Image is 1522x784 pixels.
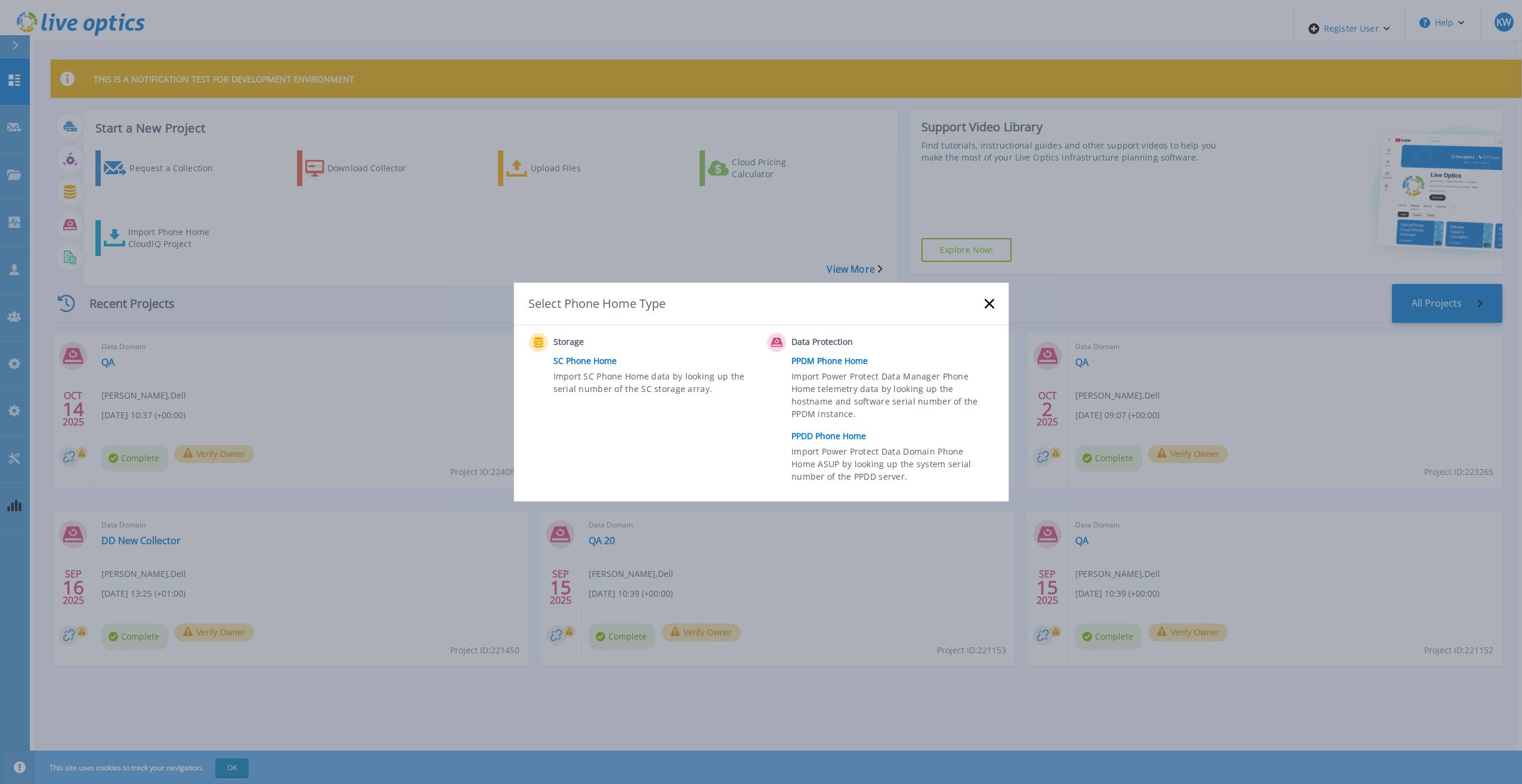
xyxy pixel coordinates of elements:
span: Data Protection [791,335,910,350]
span: Import Power Protect Data Manager Phone Home telemetry data by looking up the hostname and softwa... [791,370,990,425]
div: Select Phone Home Type [528,295,667,311]
span: Import SC Phone Home data by looking up the serial number of the SC storage array. [553,370,752,397]
span: Storage [553,335,672,350]
a: PPDM Phone Home [791,352,1000,370]
a: SC Phone Home [553,352,762,370]
a: PPDD Phone Home [791,427,1000,445]
span: Import Power Protect Data Domain Phone Home ASUP by looking up the system serial number of the PP... [791,445,990,486]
